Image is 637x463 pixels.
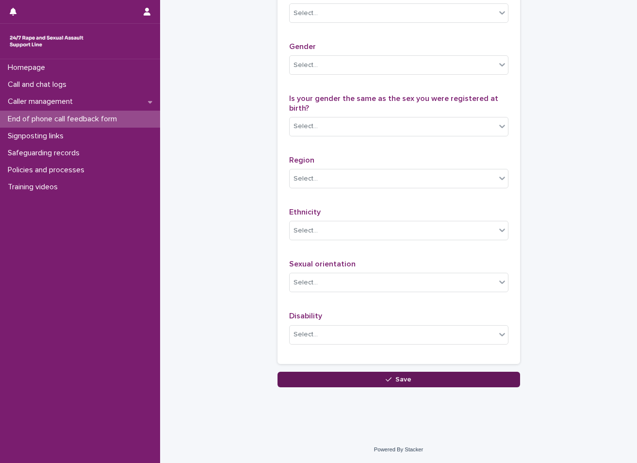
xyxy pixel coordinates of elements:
span: Gender [289,43,316,50]
p: Policies and processes [4,165,92,175]
div: Select... [294,60,318,70]
div: Select... [294,278,318,288]
div: Select... [294,8,318,18]
a: Powered By Stacker [374,446,423,452]
p: Homepage [4,63,53,72]
div: Select... [294,174,318,184]
span: Region [289,156,314,164]
button: Save [278,372,520,387]
span: Ethnicity [289,208,321,216]
p: Call and chat logs [4,80,74,89]
p: End of phone call feedback form [4,115,125,124]
p: Safeguarding records [4,149,87,158]
div: Select... [294,226,318,236]
p: Training videos [4,182,65,192]
div: Select... [294,121,318,132]
p: Caller management [4,97,81,106]
span: Sexual orientation [289,260,356,268]
span: Disability [289,312,322,320]
p: Signposting links [4,132,71,141]
div: Select... [294,330,318,340]
img: rhQMoQhaT3yELyF149Cw [8,32,85,51]
span: Save [395,376,411,383]
span: Is your gender the same as the sex you were registered at birth? [289,95,498,112]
